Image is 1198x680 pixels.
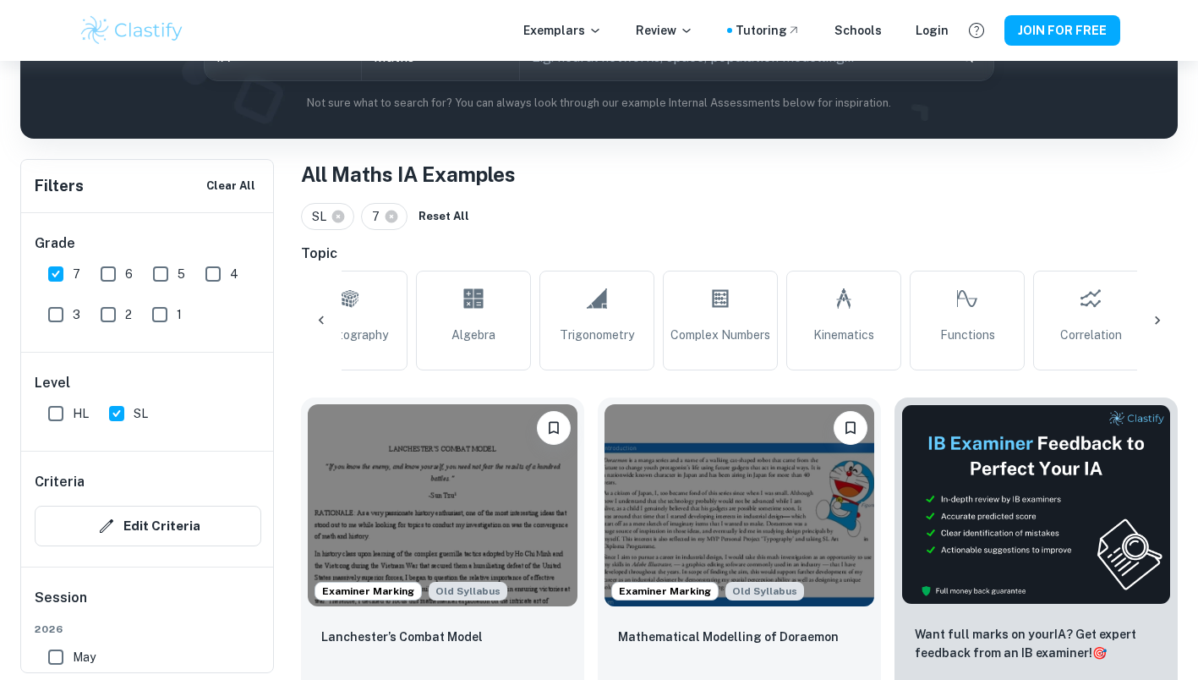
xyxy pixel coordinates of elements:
p: Review [636,21,693,40]
span: Examiner Marking [315,584,421,599]
span: Algebra [451,326,495,344]
button: Help and Feedback [962,16,991,45]
span: 4 [230,265,238,283]
h6: Filters [35,174,84,198]
span: 2026 [35,622,261,637]
span: Functions [940,326,995,344]
p: Want full marks on your IA ? Get expert feedback from an IB examiner! [915,625,1157,662]
h6: Criteria [35,472,85,492]
a: Schools [834,21,882,40]
div: 7 [361,203,408,230]
a: Login [916,21,949,40]
button: Clear All [202,173,260,199]
span: 1 [177,305,182,324]
img: Clastify logo [79,14,186,47]
span: 🎯 [1092,646,1107,660]
div: Although this IA is written for the old math syllabus (last exam in November 2020), the current I... [725,582,804,600]
h6: Session [35,588,261,622]
button: Reset All [414,204,473,229]
img: Maths IA example thumbnail: Mathematical Modelling of Doraemon [604,404,874,606]
button: JOIN FOR FREE [1004,15,1120,46]
h6: Grade [35,233,261,254]
span: May [73,648,96,666]
h6: Level [35,373,261,393]
button: Please log in to bookmark exemplars [537,411,571,445]
p: Lanchester’s Combat Model [321,628,483,646]
p: Exemplars [523,21,602,40]
span: Examiner Marking [612,584,718,599]
p: Not sure what to search for? You can always look through our example Internal Assessments below f... [34,95,1164,112]
button: Please log in to bookmark exemplars [834,411,867,445]
span: SL [312,207,334,226]
span: Cryptography [313,326,388,344]
span: 6 [125,265,133,283]
span: 7 [372,207,387,226]
span: Correlation [1060,326,1122,344]
span: HL [73,404,89,423]
span: SL [134,404,148,423]
img: Thumbnail [901,404,1171,605]
h1: All Maths IA Examples [301,159,1178,189]
img: Maths IA example thumbnail: Lanchester’s Combat Model [308,404,577,606]
span: 2 [125,305,132,324]
a: Tutoring [736,21,801,40]
span: Trigonometry [560,326,634,344]
div: Although this IA is written for the old math syllabus (last exam in November 2020), the current I... [429,582,507,600]
div: SL [301,203,354,230]
span: Old Syllabus [725,582,804,600]
span: 3 [73,305,80,324]
button: Edit Criteria [35,506,261,546]
span: 7 [73,265,80,283]
h6: Topic [301,244,1178,264]
span: Old Syllabus [429,582,507,600]
span: Complex Numbers [670,326,770,344]
span: 5 [178,265,185,283]
span: Kinematics [813,326,874,344]
p: Mathematical Modelling of Doraemon [618,628,839,646]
